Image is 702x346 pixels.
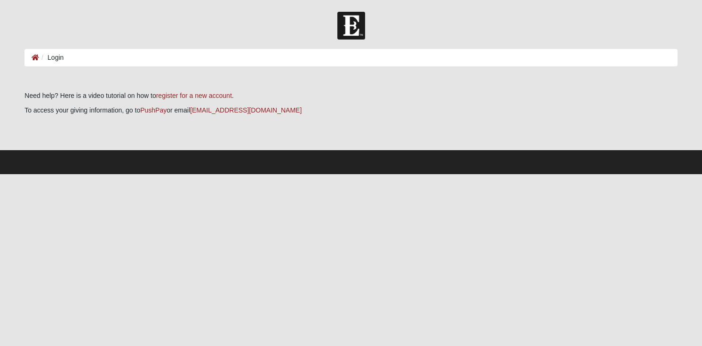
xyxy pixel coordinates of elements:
[39,53,64,63] li: Login
[337,12,365,40] img: Church of Eleven22 Logo
[156,92,232,99] a: register for a new account
[140,106,167,114] a: PushPay
[24,105,677,115] p: To access your giving information, go to or email
[24,91,677,101] p: Need help? Here is a video tutorial on how to .
[190,106,302,114] a: [EMAIL_ADDRESS][DOMAIN_NAME]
